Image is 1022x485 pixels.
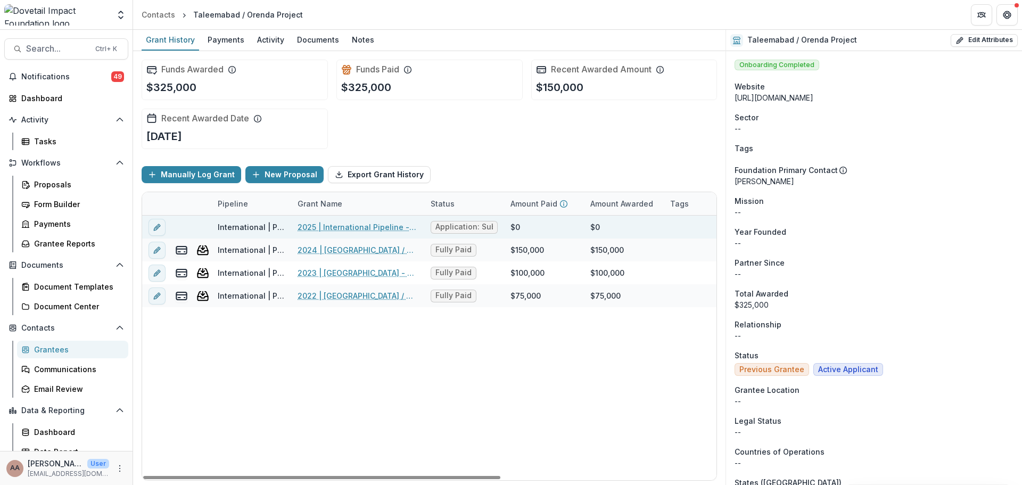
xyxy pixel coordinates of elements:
[26,44,89,54] span: Search...
[211,192,291,215] div: Pipeline
[218,221,285,233] div: International | Prospects Pipeline
[10,465,20,472] div: Amit Antony Alex
[735,60,819,70] span: Onboarding Completed
[298,221,418,233] a: 2025 | International Pipeline - [GEOGRAPHIC_DATA] - Renewal
[735,384,800,396] span: Grantee Location
[735,446,825,457] span: Countries of Operations
[113,4,128,26] button: Open entity switcher
[735,237,1013,249] p: --
[21,324,111,333] span: Contacts
[17,195,128,213] a: Form Builder
[17,215,128,233] a: Payments
[149,287,166,305] button: edit
[435,245,472,254] span: Fully Paid
[510,244,544,256] div: $150,000
[341,79,391,95] p: $325,000
[735,299,1013,310] div: $325,000
[735,81,765,92] span: Website
[34,383,120,394] div: Email Review
[253,32,289,47] div: Activity
[21,261,111,270] span: Documents
[17,341,128,358] a: Grantees
[735,165,838,176] p: Foundation Primary Contact
[175,290,188,302] button: view-payments
[435,291,472,300] span: Fully Paid
[28,469,109,479] p: [EMAIL_ADDRESS][DOMAIN_NAME]
[424,192,504,215] div: Status
[17,176,128,193] a: Proposals
[348,30,378,51] a: Notes
[93,43,119,55] div: Ctrl + K
[17,443,128,461] a: Data Report
[356,64,399,75] h2: Funds Paid
[142,30,199,51] a: Grant History
[21,72,111,81] span: Notifications
[4,38,128,60] button: Search...
[149,265,166,282] button: edit
[735,268,1013,280] p: --
[17,235,128,252] a: Grantee Reports
[17,360,128,378] a: Communications
[34,136,120,147] div: Tasks
[17,423,128,441] a: Dashboard
[735,257,785,268] span: Partner Since
[735,207,1013,218] p: --
[996,4,1018,26] button: Get Help
[4,257,128,274] button: Open Documents
[735,426,1013,438] div: --
[218,267,285,278] div: International | Prospects Pipeline
[34,179,120,190] div: Proposals
[137,7,307,22] nav: breadcrumb
[293,30,343,51] a: Documents
[34,446,120,457] div: Data Report
[34,344,120,355] div: Grantees
[291,192,424,215] div: Grant Name
[21,159,111,168] span: Workflows
[735,195,764,207] span: Mission
[504,192,584,215] div: Amount Paid
[298,290,418,301] a: 2022 | [GEOGRAPHIC_DATA] / Orenda Project
[253,30,289,51] a: Activity
[291,198,349,209] div: Grant Name
[34,218,120,229] div: Payments
[590,221,600,233] div: $0
[510,198,557,209] p: Amount Paid
[34,301,120,312] div: Document Center
[137,7,179,22] a: Contacts
[34,199,120,210] div: Form Builder
[149,242,166,259] button: edit
[161,64,224,75] h2: Funds Awarded
[146,128,182,144] p: [DATE]
[218,244,285,256] div: International | Prospects Pipeline
[735,288,788,299] span: Total Awarded
[424,198,461,209] div: Status
[735,457,1013,468] p: --
[510,267,545,278] div: $100,000
[161,113,249,124] h2: Recent Awarded Date
[111,71,124,82] span: 49
[218,290,285,301] div: International | Prospects Pipeline
[17,298,128,315] a: Document Center
[298,244,418,256] a: 2024 | [GEOGRAPHIC_DATA] / Orenda Project - Renewal
[590,267,624,278] div: $100,000
[584,192,664,215] div: Amount Awarded
[4,89,128,107] a: Dashboard
[245,166,324,183] button: New Proposal
[4,68,128,85] button: Notifications49
[17,133,128,150] a: Tasks
[175,244,188,257] button: view-payments
[4,4,109,26] img: Dovetail Impact Foundation logo
[293,32,343,47] div: Documents
[435,268,472,277] span: Fully Paid
[664,198,695,209] div: Tags
[664,192,744,215] div: Tags
[4,402,128,419] button: Open Data & Reporting
[4,154,128,171] button: Open Workflows
[735,350,759,361] span: Status
[87,459,109,468] p: User
[739,365,804,374] span: Previous Grantee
